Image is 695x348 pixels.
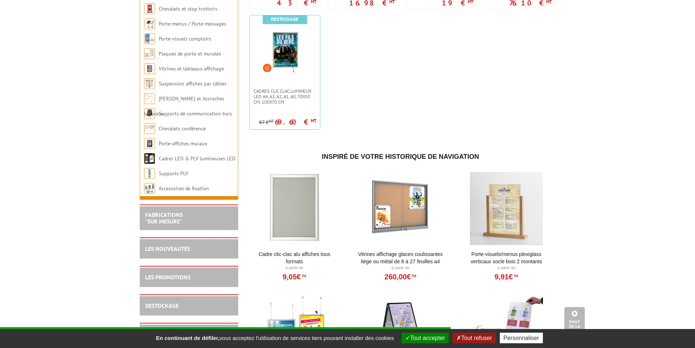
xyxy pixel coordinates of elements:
img: Supports PLV [144,168,155,179]
p: 76.10 € [509,1,552,5]
p: 19 € [442,1,473,5]
img: Porte-menus / Porte-messages [144,18,155,29]
span: Cadres Clic Clac lumineux LED A4, A3, A2, A1, A0, 70x50 cm, 100x70 cm [254,88,316,105]
a: Porte-Visuels/Menus Plexiglass Verticaux Socle Bois 2 Montants [462,251,552,265]
img: Cimaises et Accroches tableaux [144,93,155,104]
a: [PERSON_NAME] et Accroches tableaux [144,95,224,117]
img: Chevalets et stop trottoirs [144,3,155,14]
b: Destockage [271,16,298,22]
a: Cadres LED & PLV lumineuses LED [159,155,235,162]
a: 9,05€HT [282,275,306,279]
p: À partir de [250,265,340,271]
img: Porte-visuels comptoirs [144,33,155,44]
a: Haut de la page [564,307,585,337]
a: Cadre Clic-Clac Alu affiches tous formats [250,251,340,265]
span: Inspiré de votre historique de navigation [322,153,479,160]
a: FABRICATIONS"Sur Mesure" [145,211,183,225]
strong: En continuant de défiler, [156,335,219,341]
img: Chevalets conférence [144,123,155,134]
img: Vitrines et tableaux affichage [144,63,155,74]
p: 69.60 € [275,120,316,124]
p: 87 € [259,120,274,125]
img: Suspension affiches par câbles [144,78,155,89]
a: 9,91€HT [494,275,518,279]
a: Supports de communication bois [159,110,232,117]
a: Accessoires de fixation [159,185,209,192]
img: Cadres Clic Clac lumineux LED A4, A3, A2, A1, A0, 70x50 cm, 100x70 cm [261,26,309,74]
a: LES PROMOTIONS [145,274,190,281]
img: Plaques de porte et murales [144,48,155,59]
sup: HT [301,273,306,278]
a: Cadres Clic Clac lumineux LED A4, A3, A2, A1, A0, 70x50 cm, 100x70 cm [250,88,320,105]
a: DESTOCKAGE [145,302,179,309]
a: Chevalets et stop trottoirs [159,5,217,12]
a: Vitrines et tableaux affichage [159,65,224,72]
a: Vitrines affichage glaces coulissantes liège ou métal de 8 à 27 feuilles A4 [355,251,445,265]
img: Accessoires de fixation [144,183,155,194]
button: Tout accepter [402,333,449,343]
p: À partir de [355,265,445,271]
button: Tout refuser [453,333,495,343]
a: Suspension affiches par câbles [159,80,227,87]
sup: HT [513,273,518,278]
img: Porte-affiches muraux [144,138,155,149]
p: À partir de [462,265,552,271]
a: Plaques de porte et murales [159,50,221,57]
img: Cadres LED & PLV lumineuses LED [144,153,155,164]
sup: HT [311,118,316,124]
sup: HT [411,273,416,278]
a: Porte-affiches muraux [159,140,207,147]
a: 260,00€HT [385,275,416,279]
a: Porte-menus / Porte-messages [159,20,226,27]
button: Personnaliser (fenêtre modale) [500,333,543,343]
span: vous acceptez l'utilisation de services tiers pouvant installer des cookies [152,335,397,341]
a: Supports PLV [159,170,188,177]
a: Porte-visuels comptoirs [159,35,211,42]
a: LES NOUVEAUTÉS [145,245,190,252]
sup: HT [269,118,274,123]
p: 43 € [277,1,316,5]
a: Chevalets conférence [159,125,206,132]
p: 16.98 € [349,1,395,5]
